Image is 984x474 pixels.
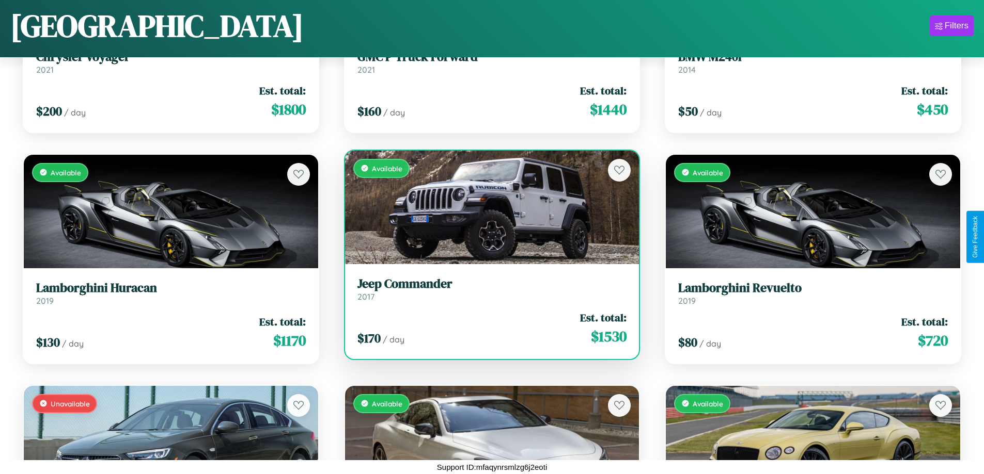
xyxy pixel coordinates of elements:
[678,296,696,306] span: 2019
[357,276,627,291] h3: Jeep Commander
[259,314,306,329] span: Est. total:
[36,50,306,64] h3: Chrysler Voyager
[693,399,723,408] span: Available
[62,338,84,349] span: / day
[357,103,381,120] span: $ 160
[591,326,627,347] span: $ 1530
[51,168,81,177] span: Available
[930,15,974,36] button: Filters
[372,164,402,173] span: Available
[678,50,948,75] a: BMW M240i2014
[357,50,627,75] a: GMC P Truck Forward2021
[357,50,627,64] h3: GMC P Truck Forward
[36,50,306,75] a: Chrysler Voyager2021
[693,168,723,177] span: Available
[357,276,627,302] a: Jeep Commander2017
[357,64,375,75] span: 2021
[917,99,948,120] span: $ 450
[901,314,948,329] span: Est. total:
[678,281,948,296] h3: Lamborghini Revuelto
[357,330,381,347] span: $ 170
[678,50,948,64] h3: BMW M240i
[972,216,979,258] div: Give Feedback
[357,291,374,302] span: 2017
[678,334,697,351] span: $ 80
[901,83,948,98] span: Est. total:
[918,330,948,351] span: $ 720
[383,107,405,118] span: / day
[699,338,721,349] span: / day
[10,5,304,47] h1: [GEOGRAPHIC_DATA]
[945,21,969,31] div: Filters
[273,330,306,351] span: $ 1170
[700,107,722,118] span: / day
[36,334,60,351] span: $ 130
[36,64,54,75] span: 2021
[36,296,54,306] span: 2019
[590,99,627,120] span: $ 1440
[36,281,306,306] a: Lamborghini Huracan2019
[271,99,306,120] span: $ 1800
[580,310,627,325] span: Est. total:
[383,334,404,345] span: / day
[678,281,948,306] a: Lamborghini Revuelto2019
[437,460,547,474] p: Support ID: mfaqynrsmlzg6j2eoti
[36,281,306,296] h3: Lamborghini Huracan
[51,399,90,408] span: Unavailable
[580,83,627,98] span: Est. total:
[372,399,402,408] span: Available
[678,64,696,75] span: 2014
[36,103,62,120] span: $ 200
[678,103,698,120] span: $ 50
[259,83,306,98] span: Est. total:
[64,107,86,118] span: / day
